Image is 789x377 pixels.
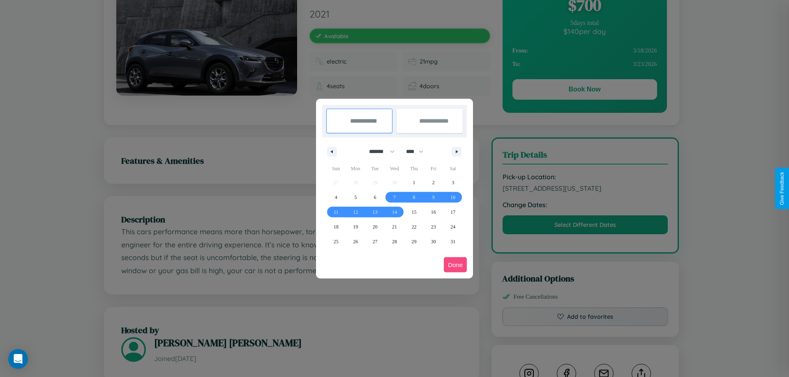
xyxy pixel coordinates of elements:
[392,234,397,249] span: 28
[413,190,415,205] span: 8
[452,175,454,190] span: 3
[354,190,357,205] span: 5
[404,205,424,219] button: 15
[779,172,785,205] div: Give Feedback
[450,205,455,219] span: 17
[8,349,28,369] div: Open Intercom Messenger
[326,205,346,219] button: 11
[411,219,416,234] span: 22
[326,190,346,205] button: 4
[335,190,337,205] span: 4
[385,234,404,249] button: 28
[450,190,455,205] span: 10
[393,190,396,205] span: 7
[374,190,376,205] span: 6
[443,190,463,205] button: 10
[365,219,385,234] button: 20
[443,219,463,234] button: 24
[385,219,404,234] button: 21
[392,205,397,219] span: 14
[424,234,443,249] button: 30
[365,205,385,219] button: 13
[385,205,404,219] button: 14
[431,219,436,234] span: 23
[413,175,415,190] span: 1
[385,162,404,175] span: Wed
[326,219,346,234] button: 18
[353,205,358,219] span: 12
[392,219,397,234] span: 21
[373,219,378,234] span: 20
[326,234,346,249] button: 25
[450,234,455,249] span: 31
[385,190,404,205] button: 7
[424,190,443,205] button: 9
[346,205,365,219] button: 12
[404,190,424,205] button: 8
[373,234,378,249] span: 27
[404,162,424,175] span: Thu
[431,205,436,219] span: 16
[432,175,435,190] span: 2
[432,190,435,205] span: 9
[443,162,463,175] span: Sat
[424,175,443,190] button: 2
[450,219,455,234] span: 24
[334,234,339,249] span: 25
[353,234,358,249] span: 26
[365,190,385,205] button: 6
[353,219,358,234] span: 19
[431,234,436,249] span: 30
[334,205,339,219] span: 11
[404,234,424,249] button: 29
[404,175,424,190] button: 1
[404,219,424,234] button: 22
[346,162,365,175] span: Mon
[346,219,365,234] button: 19
[365,162,385,175] span: Tue
[373,205,378,219] span: 13
[424,219,443,234] button: 23
[346,190,365,205] button: 5
[411,234,416,249] span: 29
[443,234,463,249] button: 31
[424,162,443,175] span: Fri
[411,205,416,219] span: 15
[443,175,463,190] button: 3
[443,205,463,219] button: 17
[444,257,467,272] button: Done
[346,234,365,249] button: 26
[334,219,339,234] span: 18
[365,234,385,249] button: 27
[424,205,443,219] button: 16
[326,162,346,175] span: Sun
